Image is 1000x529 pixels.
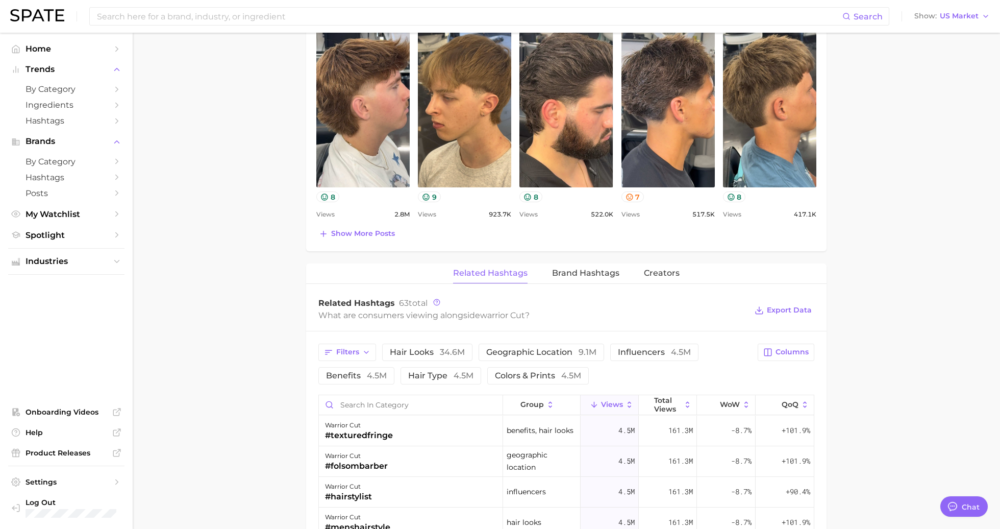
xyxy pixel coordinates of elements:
span: Show more posts [331,229,395,238]
span: 4.5m [618,486,635,498]
span: influencers [618,348,691,356]
span: Industries [26,257,107,266]
button: WoW [697,395,755,415]
span: Views [418,208,436,221]
span: Export Data [767,306,812,315]
a: Spotlight [8,227,124,243]
button: 8 [723,191,746,202]
span: Posts [26,188,107,198]
div: #hairstylist [325,491,372,503]
span: -8.7% [731,424,752,437]
span: -8.7% [731,516,752,528]
span: My Watchlist [26,209,107,219]
span: Views [601,400,623,408]
button: warrior cut#hairstylistinfluencers4.5m161.3m-8.7%+90.4% [319,477,814,508]
a: Posts [8,185,124,201]
span: Log Out [26,498,129,507]
span: total [399,298,428,308]
span: +101.9% [782,455,810,467]
a: Product Releases [8,445,124,461]
span: 522.0k [591,208,613,221]
span: Product Releases [26,448,107,458]
span: Show [914,13,937,19]
div: #texturedfringe [325,429,393,442]
span: benefits [326,372,387,380]
button: Columns [758,344,814,361]
span: Related Hashtags [318,298,395,308]
a: Help [8,425,124,440]
button: Filters [318,344,376,361]
span: Settings [26,477,107,487]
div: What are consumers viewing alongside ? [318,308,747,322]
span: 4.5m [454,371,473,380]
span: US Market [940,13,979,19]
button: Export Data [752,303,814,318]
a: by Category [8,81,124,97]
span: 517.5k [692,208,715,221]
span: group [520,400,544,408]
span: Onboarding Videos [26,407,107,417]
span: by Category [26,157,107,166]
span: Home [26,44,107,54]
span: 417.1k [794,208,816,221]
a: Ingredients [8,97,124,113]
a: Log out. Currently logged in with e-mail sameera.polavar@gmail.com. [8,495,124,521]
button: Brands [8,134,124,149]
button: Show more posts [316,227,397,241]
span: Brands [26,137,107,146]
span: geographic location [507,449,577,473]
div: warrior cut [325,480,372,493]
span: +101.9% [782,424,810,437]
span: Spotlight [26,230,107,240]
span: influencers [507,486,546,498]
span: hair type [408,372,473,380]
span: 161.3m [668,424,693,437]
span: 4.5m [618,455,635,467]
span: Brand Hashtags [552,269,619,278]
button: ShowUS Market [912,10,992,23]
span: WoW [720,400,740,408]
div: warrior cut [325,511,390,523]
span: Ingredients [26,100,107,110]
span: hair looks [507,516,541,528]
input: Search here for a brand, industry, or ingredient [96,8,842,25]
span: 923.7k [489,208,511,221]
span: 161.3m [668,455,693,467]
button: Views [581,395,639,415]
span: geographic location [486,348,596,356]
span: warrior cut [480,310,525,320]
a: Hashtags [8,113,124,129]
span: Help [26,428,107,437]
span: 4.5m [561,371,581,380]
span: Filters [336,348,359,356]
a: My Watchlist [8,206,124,222]
button: 7 [621,191,644,202]
span: Related Hashtags [453,269,528,278]
span: QoQ [782,400,798,408]
span: Columns [776,348,809,356]
span: 161.3m [668,516,693,528]
div: warrior cut [325,450,388,462]
span: colors & prints [495,372,581,380]
button: 9 [418,191,441,202]
a: by Category [8,154,124,170]
span: Views [316,208,335,221]
a: Onboarding Videos [8,404,124,420]
span: benefits, hair looks [507,424,573,437]
a: Hashtags [8,170,124,185]
span: 9.1m [579,347,596,357]
div: #folsombarber [325,460,388,472]
span: 4.5m [671,347,691,357]
span: +101.9% [782,516,810,528]
img: SPATE [10,9,64,21]
div: warrior cut [325,419,393,431]
button: warrior cut#folsombarbergeographic location4.5m161.3m-8.7%+101.9% [319,446,814,477]
button: Trends [8,62,124,77]
span: 34.6m [440,347,465,357]
span: Total Views [654,396,681,413]
span: Creators [644,269,680,278]
span: hair looks [390,348,465,356]
button: group [503,395,581,415]
button: 8 [519,191,542,202]
span: Views [519,208,538,221]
